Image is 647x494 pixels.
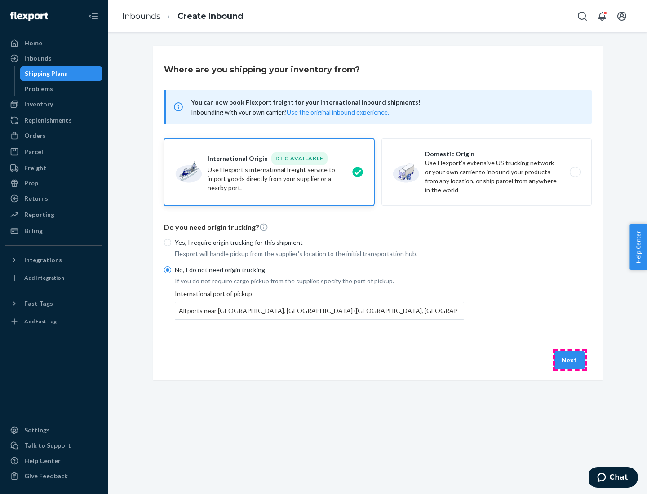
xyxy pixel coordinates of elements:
a: Parcel [5,145,102,159]
div: Replenishments [24,116,72,125]
a: Freight [5,161,102,175]
button: Next [554,351,585,369]
a: Orders [5,128,102,143]
div: Inventory [24,100,53,109]
div: Settings [24,426,50,435]
a: Reporting [5,207,102,222]
a: Shipping Plans [20,66,103,81]
a: Returns [5,191,102,206]
div: Add Fast Tag [24,318,57,325]
a: Settings [5,423,102,437]
a: Inbounds [122,11,160,21]
div: Inbounds [24,54,52,63]
div: Help Center [24,456,61,465]
p: No, I do not need origin trucking [175,265,464,274]
img: Flexport logo [10,12,48,21]
div: Orders [24,131,46,140]
div: Returns [24,194,48,203]
div: Freight [24,163,46,172]
p: Yes, I require origin trucking for this shipment [175,238,464,247]
button: Open Search Box [573,7,591,25]
button: Close Navigation [84,7,102,25]
iframe: Opens a widget where you can chat to one of our agents [589,467,638,490]
div: Home [24,39,42,48]
p: Flexport will handle pickup from the supplier's location to the initial transportation hub. [175,249,464,258]
div: Integrations [24,256,62,265]
div: Fast Tags [24,299,53,308]
div: Shipping Plans [25,69,67,78]
a: Problems [20,82,103,96]
h3: Where are you shipping your inventory from? [164,64,360,75]
button: Give Feedback [5,469,102,483]
div: Add Integration [24,274,64,282]
p: Do you need origin trucking? [164,222,592,233]
a: Create Inbound [177,11,244,21]
div: Parcel [24,147,43,156]
button: Open account menu [613,7,631,25]
input: Yes, I require origin trucking for this shipment [164,239,171,246]
ol: breadcrumbs [115,3,251,30]
button: Open notifications [593,7,611,25]
p: If you do not require cargo pickup from the supplier, specify the port of pickup. [175,277,464,286]
button: Integrations [5,253,102,267]
button: Help Center [629,224,647,270]
a: Prep [5,176,102,190]
div: International port of pickup [175,289,464,320]
a: Inventory [5,97,102,111]
a: Home [5,36,102,50]
a: Replenishments [5,113,102,128]
button: Use the original inbound experience. [287,108,389,117]
span: You can now book Flexport freight for your international inbound shipments! [191,97,581,108]
div: Give Feedback [24,472,68,481]
div: Reporting [24,210,54,219]
div: Talk to Support [24,441,71,450]
div: Prep [24,179,38,188]
a: Help Center [5,454,102,468]
input: No, I do not need origin trucking [164,266,171,273]
button: Fast Tags [5,296,102,311]
div: Problems [25,84,53,93]
span: Inbounding with your own carrier? [191,108,389,116]
button: Talk to Support [5,438,102,453]
div: Billing [24,226,43,235]
a: Add Integration [5,271,102,285]
a: Billing [5,224,102,238]
a: Add Fast Tag [5,314,102,329]
a: Inbounds [5,51,102,66]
